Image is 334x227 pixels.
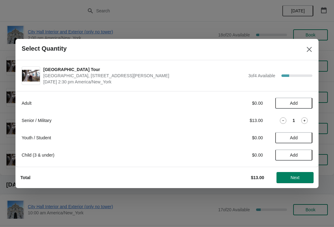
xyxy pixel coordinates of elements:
[22,152,193,158] div: Child (3 & under)
[20,175,30,180] strong: Total
[304,44,315,55] button: Close
[206,117,263,124] div: $13.00
[291,175,300,180] span: Next
[43,66,245,73] span: [GEOGRAPHIC_DATA] Tour
[275,149,312,161] button: Add
[22,100,193,106] div: Adult
[43,73,245,79] span: [GEOGRAPHIC_DATA], [STREET_ADDRESS][PERSON_NAME]
[290,101,298,106] span: Add
[22,70,40,82] img: City Hall Tower Tour | City Hall Visitor Center, 1400 John F Kennedy Boulevard Suite 121, Philade...
[206,135,263,141] div: $0.00
[206,152,263,158] div: $0.00
[43,79,245,85] span: [DATE] 2:30 pm America/New_York
[275,132,312,143] button: Add
[276,172,314,183] button: Next
[251,175,264,180] strong: $13.00
[22,117,193,124] div: Senior / Military
[22,45,67,52] h2: Select Quantity
[206,100,263,106] div: $0.00
[22,135,193,141] div: Youth / Student
[290,153,298,158] span: Add
[293,117,295,124] strong: 1
[248,73,275,78] span: 3 of 4 Available
[290,135,298,140] span: Add
[275,98,312,109] button: Add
